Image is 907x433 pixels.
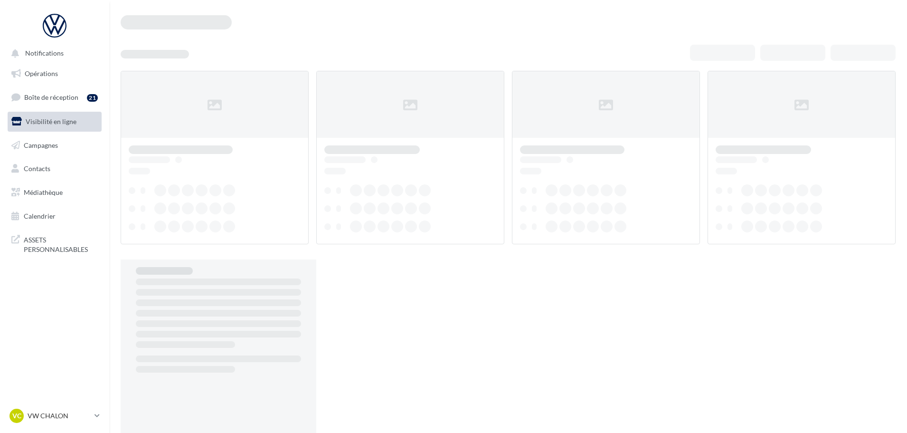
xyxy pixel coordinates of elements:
a: Campagnes [6,135,104,155]
span: Calendrier [24,212,56,220]
span: Opérations [25,69,58,77]
span: ASSETS PERSONNALISABLES [24,233,98,254]
a: Opérations [6,64,104,84]
a: Médiathèque [6,183,104,202]
span: Campagnes [24,141,58,149]
a: Boîte de réception21 [6,87,104,107]
p: VW CHALON [28,411,91,421]
a: ASSETS PERSONNALISABLES [6,230,104,258]
div: 21 [87,94,98,102]
span: Médiathèque [24,188,63,196]
span: Boîte de réception [24,93,78,101]
span: Contacts [24,164,50,173]
a: VC VW CHALON [8,407,102,425]
span: Visibilité en ligne [26,117,76,125]
a: Visibilité en ligne [6,112,104,132]
span: Notifications [25,49,64,58]
a: Contacts [6,159,104,179]
span: VC [12,411,21,421]
a: Calendrier [6,206,104,226]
